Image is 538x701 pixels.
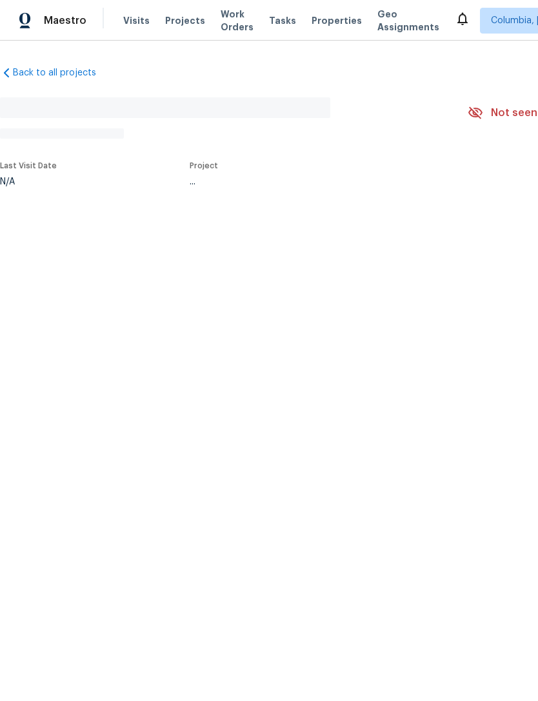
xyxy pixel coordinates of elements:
[44,14,86,27] span: Maestro
[165,14,205,27] span: Projects
[221,8,254,34] span: Work Orders
[269,16,296,25] span: Tasks
[190,177,437,186] div: ...
[312,14,362,27] span: Properties
[190,162,218,170] span: Project
[123,14,150,27] span: Visits
[377,8,439,34] span: Geo Assignments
